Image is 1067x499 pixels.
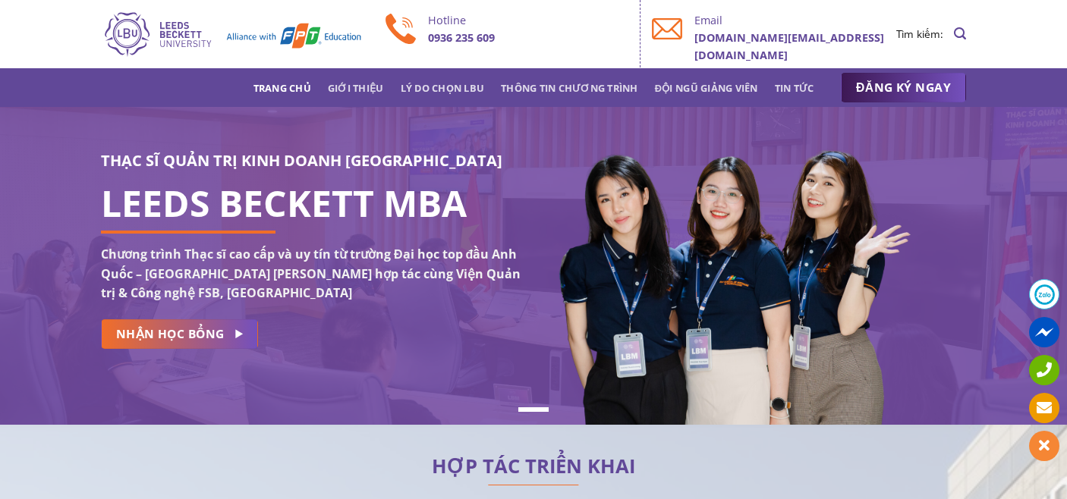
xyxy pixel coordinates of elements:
[116,325,225,344] span: NHẬN HỌC BỔNG
[101,149,522,173] h3: THẠC SĨ QUẢN TRỊ KINH DOANH [GEOGRAPHIC_DATA]
[501,74,638,102] a: Thông tin chương trình
[655,74,758,102] a: Đội ngũ giảng viên
[401,74,485,102] a: Lý do chọn LBU
[101,459,966,474] h2: HỢP TÁC TRIỂN KHAI
[328,74,384,102] a: Giới thiệu
[841,73,966,103] a: ĐĂNG KÝ NGAY
[694,30,884,62] b: [DOMAIN_NAME][EMAIL_ADDRESS][DOMAIN_NAME]
[428,30,495,45] b: 0936 235 609
[101,246,521,301] strong: Chương trình Thạc sĩ cao cấp và uy tín từ trường Đại học top đầu Anh Quốc – [GEOGRAPHIC_DATA] [PE...
[101,194,522,212] h1: LEEDS BECKETT MBA
[488,485,579,486] img: line-lbu.jpg
[896,26,943,42] li: Tìm kiếm:
[856,78,951,97] span: ĐĂNG KÝ NGAY
[253,74,311,102] a: Trang chủ
[518,407,549,412] li: Page dot 1
[101,319,258,349] a: NHẬN HỌC BỔNG
[101,10,363,58] img: Thạc sĩ Quản trị kinh doanh Quốc tế
[954,19,966,49] a: Search
[694,11,895,29] p: Email
[428,11,629,29] p: Hotline
[775,74,814,102] a: Tin tức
